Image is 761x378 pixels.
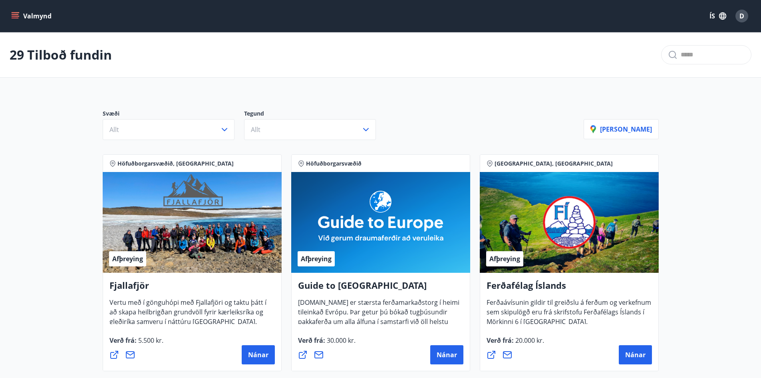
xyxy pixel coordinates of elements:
h4: Fjallafjör [109,279,275,298]
span: Afþreying [301,254,332,263]
button: menu [10,9,55,23]
span: Nánar [437,350,457,359]
button: Allt [103,119,234,140]
span: Verð frá : [109,336,163,351]
span: Höfuðborgarsvæðið [306,160,362,168]
span: [DOMAIN_NAME] er stærsta ferðamarkaðstorg í heimi tileinkað Evrópu. Þar getur þú bókað tugþúsundi... [298,298,459,352]
span: Afþreying [489,254,520,263]
h4: Ferðafélag Íslands [487,279,652,298]
button: Nánar [430,345,463,364]
button: Nánar [242,345,275,364]
span: Ferðaávísunin gildir til greiðslu á ferðum og verkefnum sem skipulögð eru frá skrifstofu Ferðafél... [487,298,651,332]
h4: Guide to [GEOGRAPHIC_DATA] [298,279,463,298]
button: [PERSON_NAME] [584,119,659,139]
span: Allt [109,125,119,134]
span: 30.000 kr. [325,336,356,345]
span: D [739,12,744,20]
button: Allt [244,119,376,140]
p: Tegund [244,110,385,119]
span: Allt [251,125,260,134]
button: Nánar [619,345,652,364]
span: Nánar [625,350,646,359]
span: Verð frá : [298,336,356,351]
button: ÍS [705,9,731,23]
span: 5.500 kr. [137,336,163,345]
p: Svæði [103,110,244,119]
span: Vertu með í gönguhópi með Fjallafjöri og taktu þátt í að skapa heilbrigðan grundvöll fyrir kærlei... [109,298,266,332]
button: D [732,6,751,26]
span: Afþreying [112,254,143,263]
span: Höfuðborgarsvæðið, [GEOGRAPHIC_DATA] [117,160,234,168]
span: Verð frá : [487,336,544,351]
span: [GEOGRAPHIC_DATA], [GEOGRAPHIC_DATA] [495,160,613,168]
p: [PERSON_NAME] [590,125,652,134]
span: 20.000 kr. [514,336,544,345]
span: Nánar [248,350,268,359]
p: 29 Tilboð fundin [10,46,112,64]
